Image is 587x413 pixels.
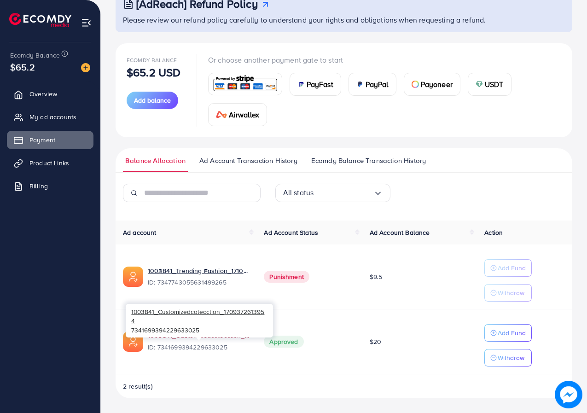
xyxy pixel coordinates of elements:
div: Search for option [275,184,390,202]
button: Add Fund [484,259,532,277]
span: Approved [264,336,303,348]
span: Ad Account Transaction History [199,156,297,166]
a: Billing [7,177,93,195]
img: card [476,81,483,88]
a: card [208,73,282,95]
span: Action [484,228,503,237]
img: image [557,383,580,406]
span: Ecomdy Balance Transaction History [311,156,426,166]
span: 1003841_Customizedcolecction_1709372613954 [131,307,264,325]
span: Overview [29,89,57,99]
span: $20 [370,337,381,346]
p: Withdraw [498,352,524,363]
img: card [356,81,364,88]
p: Add Fund [498,327,526,338]
a: Payment [7,131,93,149]
a: cardPayoneer [404,73,460,96]
span: Product Links [29,158,69,168]
p: Please review our refund policy carefully to understand your rights and obligations when requesti... [123,14,567,25]
a: cardUSDT [468,73,511,96]
span: USDT [485,79,504,90]
p: Add Fund [498,262,526,273]
span: Payoneer [421,79,453,90]
span: Ecomdy Balance [10,51,60,60]
img: ic-ads-acc.e4c84228.svg [123,332,143,352]
span: All status [283,186,314,200]
a: cardAirwallex [208,103,267,126]
span: Ad Account Balance [370,228,430,237]
a: cardPayFast [290,73,341,96]
div: <span class='underline'>1003841_Trending Fashion_1710779767967</span></br>7347743055631499265 [148,266,249,287]
p: $65.2 USD [127,67,180,78]
input: Search for option [314,186,373,200]
img: card [297,81,305,88]
p: Or choose another payment gate to start [208,54,561,65]
span: ID: 7341699394229633025 [148,343,249,352]
a: Product Links [7,154,93,172]
span: $65.2 [10,60,35,74]
div: 7341699394229633025 [126,304,273,337]
span: Payment [29,135,55,145]
span: Ad account [123,228,157,237]
button: Add Fund [484,324,532,342]
span: Airwallex [229,109,259,120]
img: card [216,111,227,118]
span: ID: 7347743055631499265 [148,278,249,287]
span: $9.5 [370,272,383,281]
img: card [211,74,279,94]
span: 2 result(s) [123,382,153,391]
span: PayFast [307,79,333,90]
img: image [81,63,90,72]
img: ic-ads-acc.e4c84228.svg [123,267,143,287]
span: Ad Account Status [264,228,318,237]
img: card [412,81,419,88]
a: My ad accounts [7,108,93,126]
a: Overview [7,85,93,103]
span: Ecomdy Balance [127,56,177,64]
span: PayPal [366,79,389,90]
span: Punishment [264,271,309,283]
span: Add balance [134,96,171,105]
p: Withdraw [498,287,524,298]
button: Add balance [127,92,178,109]
button: Withdraw [484,349,532,366]
img: menu [81,17,92,28]
button: Withdraw [484,284,532,302]
a: cardPayPal [349,73,396,96]
span: Billing [29,181,48,191]
span: Balance Allocation [125,156,186,166]
span: My ad accounts [29,112,76,122]
a: 1003841_Trending Fashion_1710779767967 [148,266,249,275]
img: logo [9,13,71,27]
